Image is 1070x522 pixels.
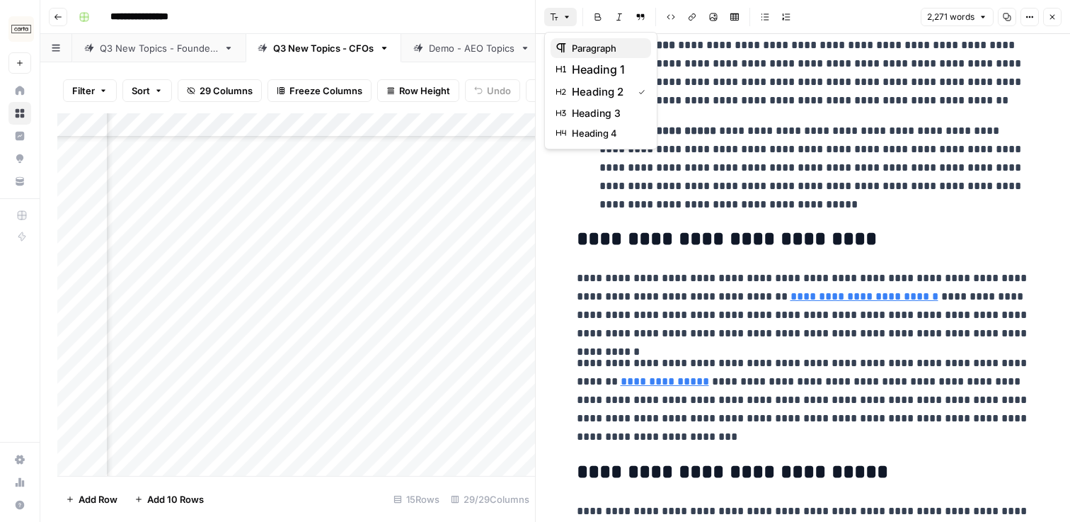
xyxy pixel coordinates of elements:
[8,11,31,47] button: Workspace: Carta
[8,102,31,125] a: Browse
[100,41,218,55] div: Q3 New Topics - Founders
[126,488,212,511] button: Add 10 Rows
[273,41,374,55] div: Q3 New Topics - CFOs
[8,494,31,516] button: Help + Support
[72,84,95,98] span: Filter
[487,84,511,98] span: Undo
[399,84,450,98] span: Row Height
[445,488,535,511] div: 29/29 Columns
[401,34,542,62] a: Demo - AEO Topics
[122,79,172,102] button: Sort
[377,79,459,102] button: Row Height
[57,488,126,511] button: Add Row
[72,34,246,62] a: Q3 New Topics - Founders
[79,492,117,506] span: Add Row
[8,448,31,471] a: Settings
[927,11,974,23] span: 2,271 words
[572,41,640,55] span: paragraph
[429,41,514,55] div: Demo - AEO Topics
[8,79,31,102] a: Home
[8,170,31,193] a: Your Data
[572,61,640,78] span: heading 1
[465,79,520,102] button: Undo
[8,147,31,170] a: Opportunities
[246,34,401,62] a: Q3 New Topics - CFOs
[8,471,31,494] a: Usage
[63,79,117,102] button: Filter
[267,79,372,102] button: Freeze Columns
[200,84,253,98] span: 29 Columns
[8,16,34,42] img: Carta Logo
[572,84,627,101] span: heading 2
[178,79,262,102] button: 29 Columns
[921,8,994,26] button: 2,271 words
[8,125,31,147] a: Insights
[388,488,445,511] div: 15 Rows
[132,84,150,98] span: Sort
[572,106,640,120] span: heading 3
[572,126,640,140] span: heading 4
[289,84,362,98] span: Freeze Columns
[147,492,204,506] span: Add 10 Rows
